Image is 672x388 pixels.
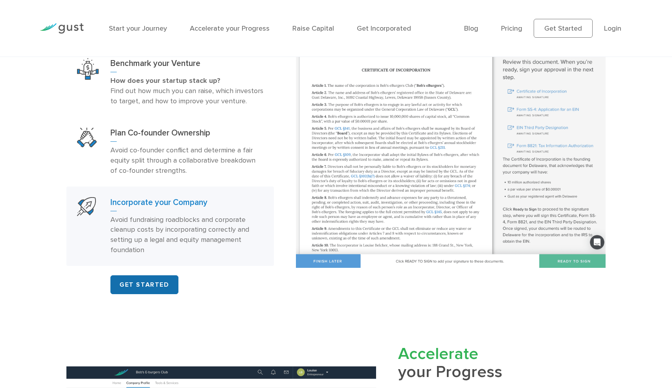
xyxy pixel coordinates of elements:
[66,117,274,187] a: Plan Co Founder OwnershipPlan Co-founder OwnershipAvoid co-founder conflict and determine a fair ...
[77,197,96,216] img: Start Your Company
[398,344,478,364] span: Accelerate
[501,24,522,33] a: Pricing
[109,24,167,33] a: Start your Journey
[40,23,84,34] img: Gust Logo
[66,48,274,117] a: Benchmark Your VentureBenchmark your VentureHow does your startup stack up? Find out how much you...
[110,275,178,294] a: GET STARTED
[296,30,606,268] img: Incorporate Your Company
[534,19,593,38] a: Get Started
[66,187,274,266] a: Start Your CompanyIncorporate your CompanyAvoid fundraising roadblocks and corporate cleanup cost...
[110,77,220,85] strong: How does your startup stack up?
[77,128,97,147] img: Plan Co Founder Ownership
[190,24,270,33] a: Accelerate your Progress
[110,197,263,211] h3: Incorporate your Company
[110,87,263,105] span: Find out how much you can raise, which investors to target, and how to improve your venture.
[110,215,263,256] p: Avoid fundraising roadblocks and corporate cleanup costs by incorporating correctly and setting u...
[110,128,263,142] h3: Plan Co-founder Ownership
[604,24,621,33] a: Login
[464,24,478,33] a: Blog
[77,58,99,80] img: Benchmark Your Venture
[292,24,334,33] a: Raise Capital
[110,145,263,176] p: Avoid co-founder conflict and determine a fair equity split through a collaborative breakdown of ...
[357,24,411,33] a: Get Incorporated
[110,58,263,72] h3: Benchmark your Venture
[398,345,606,381] h2: your Progress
